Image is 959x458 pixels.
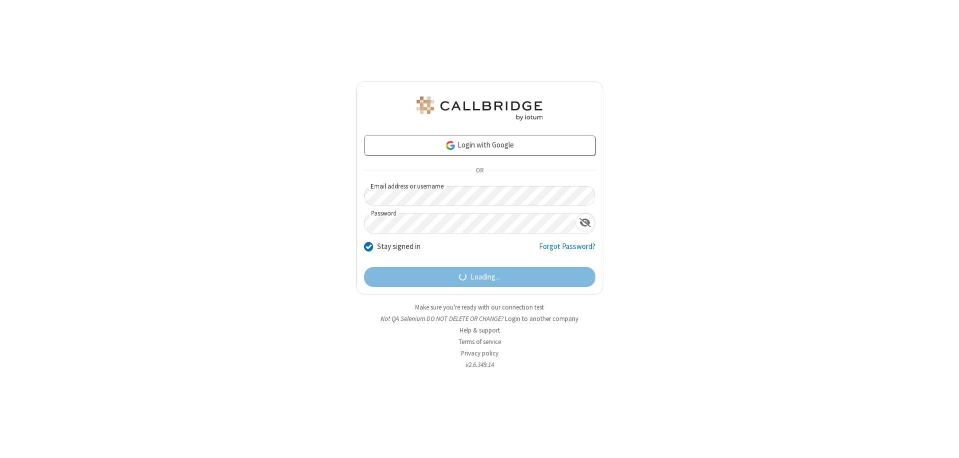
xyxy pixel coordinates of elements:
input: Password [365,213,575,233]
a: Help & support [460,326,500,334]
li: v2.6.349.14 [356,360,603,369]
div: Show password [575,213,595,232]
a: Make sure you're ready with our connection test [415,303,544,311]
li: Not QA Selenium DO NOT DELETE OR CHANGE? [356,314,603,323]
button: Loading... [364,267,595,287]
a: Forgot Password? [539,241,595,260]
span: Loading... [471,271,500,283]
a: Terms of service [459,337,501,346]
input: Email address or username [364,186,595,205]
button: Login to another company [505,314,578,323]
img: google-icon.png [445,140,456,151]
a: Privacy policy [461,349,498,357]
span: OR [472,164,487,178]
a: Login with Google [364,135,595,155]
img: QA Selenium DO NOT DELETE OR CHANGE [415,96,544,120]
label: Stay signed in [377,241,421,252]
